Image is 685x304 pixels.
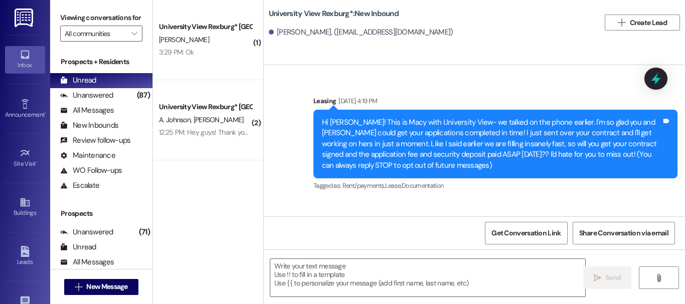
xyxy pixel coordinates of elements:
[50,208,152,219] div: Prospects
[630,18,667,28] span: Create Lead
[159,115,194,124] span: A. Johnson
[60,10,142,26] label: Viewing conversations for
[131,30,137,38] i: 
[15,9,35,27] img: ResiDesk Logo
[402,181,444,190] span: Documentation
[60,242,96,252] div: Unread
[485,222,567,244] button: Get Conversation Link
[342,181,385,190] span: Rent/payments ,
[5,46,45,73] a: Inbox
[605,15,680,31] button: Create Lead
[60,105,114,116] div: All Messages
[75,283,82,291] i: 
[336,96,377,106] div: [DATE] 4:19 PM
[385,181,402,190] span: Lease ,
[269,9,399,19] b: University View Rexburg*: New Inbound
[605,272,621,283] span: Send
[573,222,675,244] button: Share Conversation via email
[5,145,45,172] a: Site Visit •
[60,165,122,176] div: WO Follow-ups
[45,110,46,117] span: •
[269,27,453,38] div: [PERSON_NAME]. ([EMAIL_ADDRESS][DOMAIN_NAME])
[60,150,115,161] div: Maintenance
[579,228,668,238] span: Share Conversation via email
[313,96,677,110] div: Leasing
[322,117,661,171] div: Hi [PERSON_NAME]! This is Macy with University View- we talked on the phone earlier. I'm so glad ...
[194,115,244,124] span: [PERSON_NAME]
[60,135,130,146] div: Review follow-ups
[159,48,194,57] div: 3:29 PM: Ok
[491,228,561,238] span: Get Conversation Link
[618,19,625,27] i: 
[594,274,601,282] i: 
[159,102,252,112] div: University View Rexburg* [GEOGRAPHIC_DATA]
[583,266,632,289] button: Send
[5,194,45,221] a: Buildings
[60,227,113,237] div: Unanswered
[50,57,152,67] div: Prospects + Residents
[60,120,118,131] div: New Inbounds
[159,35,209,44] span: [PERSON_NAME]
[60,90,113,101] div: Unanswered
[159,22,252,32] div: University View Rexburg* [GEOGRAPHIC_DATA]
[60,180,99,191] div: Escalate
[5,243,45,270] a: Leads
[136,224,152,240] div: (71)
[60,257,114,267] div: All Messages
[36,159,38,166] span: •
[313,178,677,193] div: Tagged as:
[60,75,96,86] div: Unread
[655,274,662,282] i: 
[134,88,152,103] div: (87)
[64,279,138,295] button: New Message
[86,281,127,292] span: New Message
[65,26,126,42] input: All communities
